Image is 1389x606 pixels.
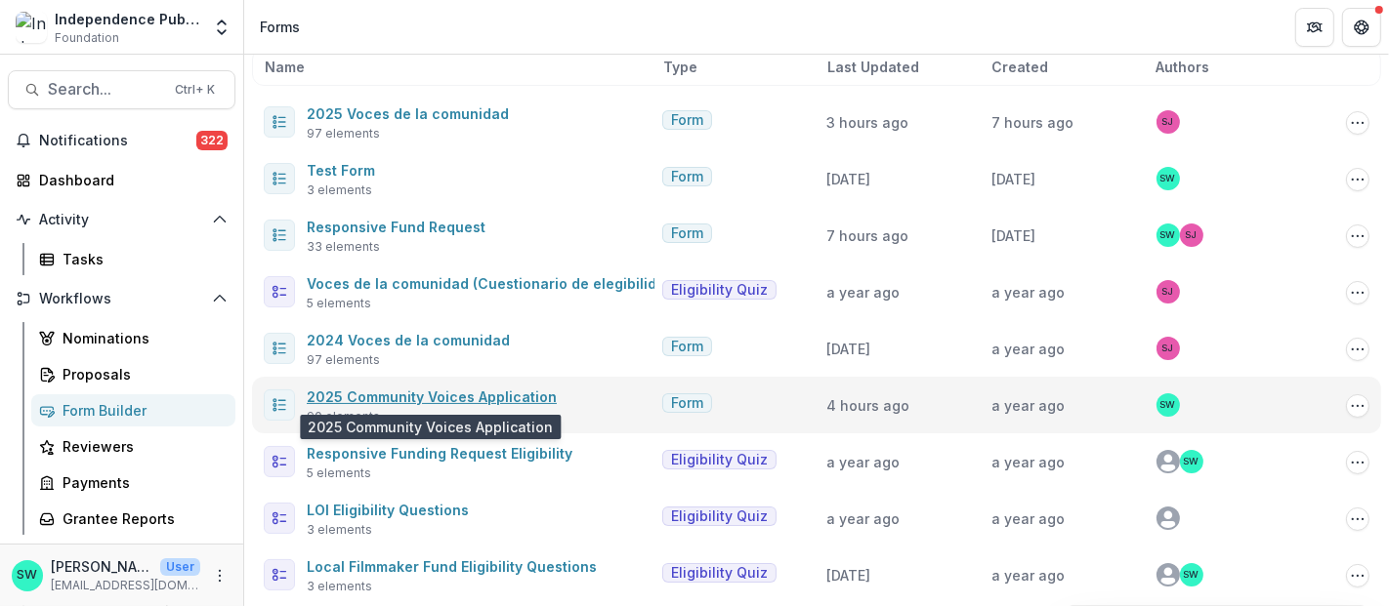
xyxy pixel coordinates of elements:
[671,112,703,129] span: Form
[1346,394,1369,418] button: Options
[1160,400,1176,410] div: Sherella WIlliams
[1186,230,1198,240] div: Samíl Jimenez-Magdaleno
[827,171,871,187] span: [DATE]
[307,105,509,122] a: 2025 Voces de la comunidad
[307,351,380,369] span: 97 elements
[307,502,469,518] a: LOI Eligibility Questions
[671,339,703,355] span: Form
[39,212,204,228] span: Activity
[260,17,300,37] div: Forms
[208,8,235,47] button: Open entity switcher
[39,291,204,307] span: Workflows
[196,131,228,150] span: 322
[1346,111,1369,135] button: Options
[307,238,380,256] span: 33 elements
[671,225,703,242] span: Form
[827,510,901,527] span: a year ago
[671,565,768,582] span: Eligibility Quiz
[31,430,235,463] a: Reviewers
[8,164,235,196] a: Dashboard
[1162,117,1174,127] div: Samíl Jimenez-Magdaleno
[8,70,235,109] button: Search...
[1157,563,1180,586] svg: avatar
[1342,8,1381,47] button: Get Help
[307,125,380,142] span: 97 elements
[51,556,152,577] p: [PERSON_NAME]
[991,397,1065,414] span: a year ago
[1162,343,1174,353] div: Samíl Jimenez-Magdaleno
[39,170,220,190] div: Dashboard
[31,243,235,275] a: Tasks
[63,436,220,457] div: Reviewers
[307,295,371,312] span: 5 elements
[307,162,375,179] a: Test Form
[63,472,220,493] div: Payments
[1157,506,1180,530] svg: avatar
[208,564,231,587] button: More
[671,508,768,525] span: Eligibility Quiz
[1184,457,1200,466] div: Sherella WIlliams
[307,578,372,595] span: 3 elements
[307,275,720,292] a: Voces de la comunidad (Cuestionario de elegibilidad) 2024
[827,57,919,77] span: Last Updated
[991,567,1065,584] span: a year ago
[991,284,1065,301] span: a year ago
[671,452,768,468] span: Eligibility Quiz
[48,80,163,99] span: Search...
[827,284,901,301] span: a year ago
[63,508,220,529] div: Grantee Reports
[1184,570,1200,580] div: Sherella WIlliams
[307,408,380,425] span: 90 elements
[63,328,220,348] div: Nominations
[991,57,1048,77] span: Created
[31,503,235,535] a: Grantee Reports
[1295,8,1334,47] button: Partners
[51,577,200,594] p: [EMAIL_ADDRESS][DOMAIN_NAME]
[307,465,371,482] span: 5 elements
[63,400,220,421] div: Form Builder
[307,521,372,539] span: 3 elements
[1156,57,1209,77] span: Authors
[31,322,235,354] a: Nominations
[827,227,909,244] span: 7 hours ago
[63,249,220,269] div: Tasks
[8,204,235,235] button: Open Activity
[991,510,1065,527] span: a year ago
[1160,174,1176,183] div: Sherella WIlliams
[827,397,910,414] span: 4 hours ago
[16,12,47,43] img: Independence Public Media Foundation
[671,169,703,185] span: Form
[991,454,1065,470] span: a year ago
[39,133,196,149] span: Notifications
[827,454,901,470] span: a year ago
[991,341,1065,357] span: a year ago
[55,9,200,29] div: Independence Public Media Foundation
[1160,230,1176,240] div: Sherella WIlliams
[1157,450,1180,473] svg: avatar
[827,341,871,357] span: [DATE]
[8,543,235,574] button: Open Documents
[55,29,119,47] span: Foundation
[31,466,235,499] a: Payments
[31,358,235,390] a: Proposals
[671,395,703,412] span: Form
[8,283,235,314] button: Open Workflows
[991,227,1035,244] span: [DATE]
[18,569,38,582] div: Sherella WIlliams
[252,13,308,41] nav: breadcrumb
[307,219,485,235] a: Responsive Fund Request
[63,364,220,384] div: Proposals
[307,182,372,199] span: 3 elements
[1346,168,1369,191] button: Options
[307,445,572,462] a: Responsive Funding Request Eligibility
[1162,287,1174,297] div: Samíl Jimenez-Magdaleno
[1346,224,1369,248] button: Options
[31,394,235,426] a: Form Builder
[663,57,697,77] span: Type
[1346,451,1369,474] button: Options
[1346,507,1369,531] button: Options
[671,282,768,299] span: Eligibility Quiz
[171,79,219,101] div: Ctrl + K
[1346,281,1369,304] button: Options
[265,57,305,77] span: Name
